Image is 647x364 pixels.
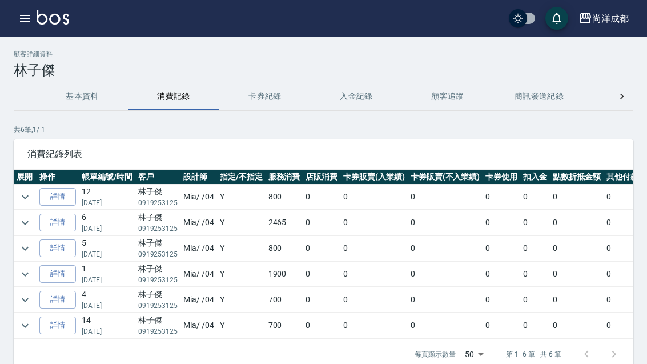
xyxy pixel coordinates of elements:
[37,83,128,110] button: 基本資料
[17,317,34,334] button: expand row
[520,185,550,210] td: 0
[138,198,178,208] p: 0919253125
[217,236,266,261] td: Y
[266,185,303,210] td: 800
[402,83,493,110] button: 顧客追蹤
[340,210,408,235] td: 0
[408,170,483,185] th: 卡券販賣(不入業績)
[79,313,135,338] td: 14
[39,214,76,231] a: 詳情
[408,185,483,210] td: 0
[79,170,135,185] th: 帳單編號/時間
[219,83,311,110] button: 卡券紀錄
[266,210,303,235] td: 2465
[266,170,303,185] th: 服務消費
[79,210,135,235] td: 6
[483,287,520,313] td: 0
[39,239,76,257] a: 詳情
[340,170,408,185] th: 卡券販賣(入業績)
[39,188,76,206] a: 詳情
[39,291,76,309] a: 詳情
[82,223,132,234] p: [DATE]
[303,185,340,210] td: 0
[415,349,456,359] p: 每頁顯示數量
[483,313,520,338] td: 0
[128,83,219,110] button: 消費記錄
[550,210,604,235] td: 0
[217,170,266,185] th: 指定/不指定
[483,262,520,287] td: 0
[311,83,402,110] button: 入金紀錄
[180,313,217,338] td: Mia / /04
[14,170,37,185] th: 展開
[520,262,550,287] td: 0
[135,185,181,210] td: 林子傑
[217,210,266,235] td: Y
[135,210,181,235] td: 林子傑
[217,313,266,338] td: Y
[17,266,34,283] button: expand row
[340,185,408,210] td: 0
[493,83,585,110] button: 簡訊發送紀錄
[135,262,181,287] td: 林子傑
[408,287,483,313] td: 0
[408,210,483,235] td: 0
[520,210,550,235] td: 0
[79,236,135,261] td: 5
[37,170,79,185] th: 操作
[303,236,340,261] td: 0
[138,301,178,311] p: 0919253125
[14,62,633,78] h3: 林子傑
[340,287,408,313] td: 0
[520,170,550,185] th: 扣入金
[82,249,132,259] p: [DATE]
[180,210,217,235] td: Mia / /04
[303,170,340,185] th: 店販消費
[17,214,34,231] button: expand row
[39,265,76,283] a: 詳情
[340,313,408,338] td: 0
[303,210,340,235] td: 0
[180,287,217,313] td: Mia / /04
[27,149,620,160] span: 消費紀錄列表
[266,287,303,313] td: 700
[217,185,266,210] td: Y
[408,313,483,338] td: 0
[266,262,303,287] td: 1900
[303,287,340,313] td: 0
[574,7,633,30] button: 尚洋成都
[545,7,568,30] button: save
[217,262,266,287] td: Y
[79,185,135,210] td: 12
[39,317,76,334] a: 詳情
[17,189,34,206] button: expand row
[483,210,520,235] td: 0
[550,185,604,210] td: 0
[303,262,340,287] td: 0
[14,50,633,58] h2: 顧客詳細資料
[180,236,217,261] td: Mia / /04
[82,301,132,311] p: [DATE]
[138,326,178,337] p: 0919253125
[180,185,217,210] td: Mia / /04
[483,170,520,185] th: 卡券使用
[17,291,34,309] button: expand row
[135,170,181,185] th: 客戶
[82,275,132,285] p: [DATE]
[550,170,604,185] th: 點數折抵金額
[340,236,408,261] td: 0
[266,236,303,261] td: 800
[550,313,604,338] td: 0
[520,287,550,313] td: 0
[550,287,604,313] td: 0
[217,287,266,313] td: Y
[180,262,217,287] td: Mia / /04
[408,262,483,287] td: 0
[79,287,135,313] td: 4
[135,236,181,261] td: 林子傑
[180,170,217,185] th: 設計師
[14,125,633,135] p: 共 6 筆, 1 / 1
[483,236,520,261] td: 0
[303,313,340,338] td: 0
[37,10,69,25] img: Logo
